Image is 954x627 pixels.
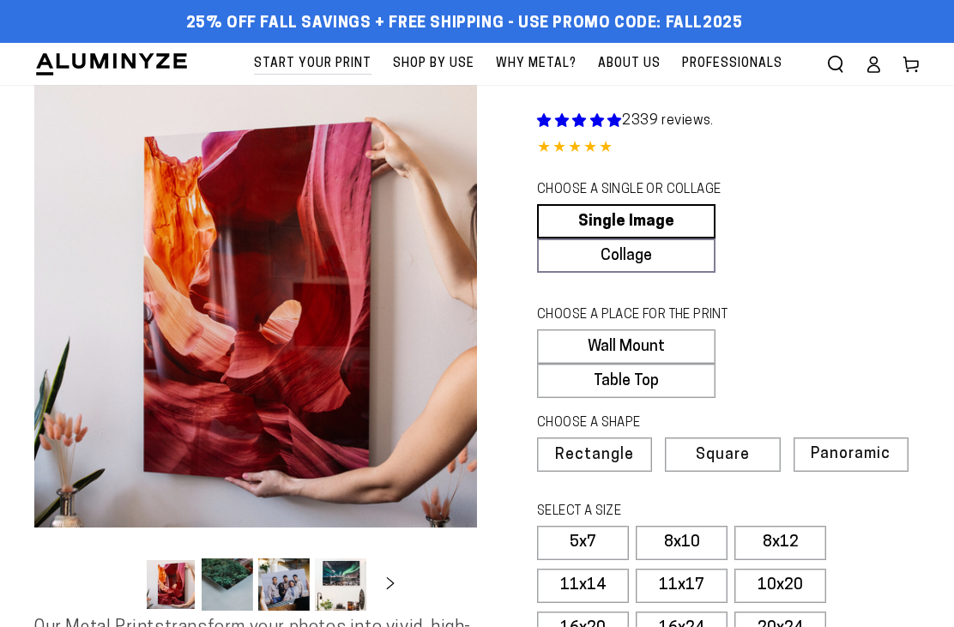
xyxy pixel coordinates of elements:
span: Rectangle [555,448,634,463]
button: Slide right [371,566,409,604]
label: 10x20 [734,569,826,603]
a: Collage [537,238,715,273]
a: About Us [589,43,669,85]
label: 5x7 [537,526,629,560]
span: Shop By Use [393,53,474,75]
label: 11x17 [636,569,728,603]
a: Professionals [673,43,791,85]
a: Start Your Print [245,43,380,85]
label: 11x14 [537,569,629,603]
summary: Search our site [817,45,854,83]
label: 8x12 [734,526,826,560]
a: Why Metal? [487,43,585,85]
span: 25% off FALL Savings + Free Shipping - Use Promo Code: FALL2025 [186,15,743,33]
legend: CHOOSE A SINGLE OR COLLAGE [537,181,760,200]
span: Why Metal? [496,53,577,75]
label: Wall Mount [537,329,715,364]
a: Single Image [537,204,715,238]
button: Load image 3 in gallery view [258,558,310,611]
span: Square [696,448,750,463]
legend: SELECT A SIZE [537,503,760,521]
img: Aluminyze [34,51,189,77]
div: 4.84 out of 5.0 stars [537,136,920,161]
button: Slide left [102,566,140,604]
button: Load image 2 in gallery view [202,558,253,611]
label: 8x10 [636,526,728,560]
a: Shop By Use [384,43,483,85]
button: Load image 1 in gallery view [145,558,196,611]
legend: CHOOSE A SHAPE [537,414,760,433]
label: Table Top [537,364,715,398]
span: Professionals [682,53,782,75]
legend: CHOOSE A PLACE FOR THE PRINT [537,306,760,325]
media-gallery: Gallery Viewer [34,85,477,616]
span: Start Your Print [254,53,371,75]
button: Load image 4 in gallery view [315,558,366,611]
span: About Us [598,53,661,75]
span: Panoramic [811,446,891,462]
